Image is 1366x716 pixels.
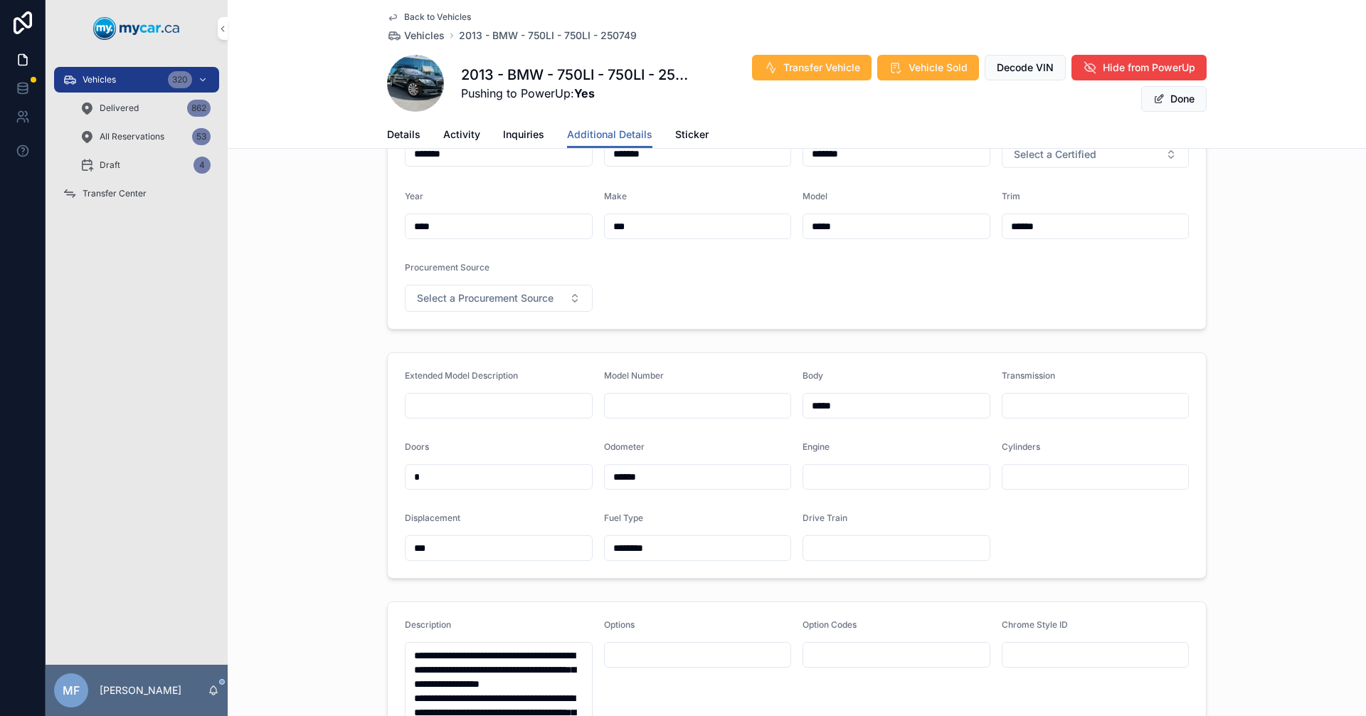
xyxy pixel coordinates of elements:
a: Details [387,122,420,150]
div: scrollable content [46,57,228,225]
span: Displacement [405,512,460,523]
span: MF [63,682,80,699]
span: Details [387,127,420,142]
span: Chrome Style ID [1002,619,1068,630]
span: Body [803,370,823,381]
button: Transfer Vehicle [752,55,872,80]
a: Vehicles320 [54,67,219,93]
button: Vehicle Sold [877,55,979,80]
span: Procurement Source [405,262,489,273]
button: Decode VIN [985,55,1066,80]
a: 2013 - BMW - 750LI - 750LI - 250749 [459,28,637,43]
span: Transmission [1002,370,1055,381]
span: Description [405,619,451,630]
span: Additional Details [567,127,652,142]
button: Select Button [1002,141,1190,168]
span: Trim [1002,191,1020,201]
span: Select a Procurement Source [417,291,554,305]
span: Odometer [604,441,645,452]
a: Draft4 [71,152,219,178]
span: Cylinders [1002,441,1040,452]
a: Inquiries [503,122,544,150]
span: Transfer Vehicle [783,60,860,75]
span: Extended Model Description [405,370,518,381]
a: Back to Vehicles [387,11,471,23]
span: Back to Vehicles [404,11,471,23]
strong: Yes [574,86,595,100]
a: Transfer Center [54,181,219,206]
button: Hide from PowerUp [1071,55,1207,80]
span: Decode VIN [997,60,1054,75]
div: 862 [187,100,211,117]
span: Inquiries [503,127,544,142]
span: Delivered [100,102,139,114]
span: Vehicle Sold [909,60,968,75]
span: Vehicles [404,28,445,43]
a: Activity [443,122,480,150]
span: Model Number [604,370,664,381]
span: All Reservations [100,131,164,142]
span: Engine [803,441,830,452]
a: Additional Details [567,122,652,149]
a: Vehicles [387,28,445,43]
a: All Reservations53 [71,124,219,149]
button: Select Button [405,285,593,312]
span: Transfer Center [83,188,147,199]
span: Doors [405,441,429,452]
span: Sticker [675,127,709,142]
a: Sticker [675,122,709,150]
span: Option Codes [803,619,857,630]
p: [PERSON_NAME] [100,683,181,697]
img: App logo [93,17,180,40]
div: 320 [168,71,192,88]
button: Done [1141,86,1207,112]
span: Options [604,619,635,630]
span: Select a Certified [1014,147,1096,162]
span: Activity [443,127,480,142]
span: Fuel Type [604,512,643,523]
span: Year [405,191,423,201]
div: 4 [194,157,211,174]
h1: 2013 - BMW - 750LI - 750LI - 250749 [461,65,697,85]
span: Make [604,191,627,201]
span: Pushing to PowerUp: [461,85,697,102]
span: Hide from PowerUp [1103,60,1195,75]
a: Delivered862 [71,95,219,121]
div: 53 [192,128,211,145]
span: Vehicles [83,74,116,85]
span: Drive Train [803,512,847,523]
span: Model [803,191,827,201]
span: Draft [100,159,120,171]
